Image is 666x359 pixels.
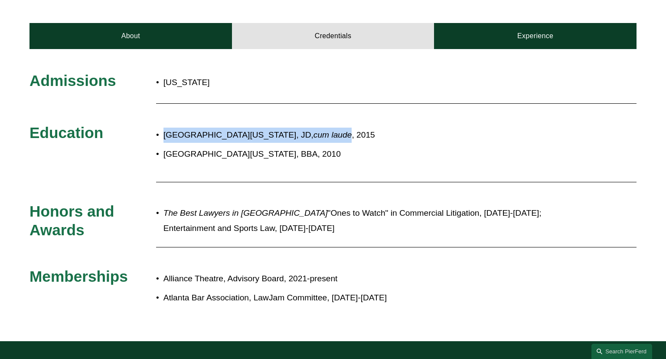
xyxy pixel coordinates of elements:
em: cum laude [313,130,352,139]
p: [US_STATE] [163,75,384,90]
span: Education [29,124,103,141]
p: Atlanta Bar Association, LawJam Committee, [DATE]-[DATE] [163,290,561,306]
em: The Best Lawyers in [GEOGRAPHIC_DATA] [163,208,328,217]
a: Credentials [232,23,434,49]
p: "Ones to Watch" in Commercial Litigation, [DATE]-[DATE]; Entertainment and Sports Law, [DATE]-[DATE] [163,206,561,236]
span: Memberships [29,268,128,285]
a: Experience [434,23,637,49]
a: About [29,23,232,49]
span: Admissions [29,72,116,89]
p: [GEOGRAPHIC_DATA][US_STATE], BBA, 2010 [163,147,561,162]
p: Alliance Theatre, Advisory Board, 2021-present [163,271,561,287]
a: Search this site [591,344,652,359]
p: [GEOGRAPHIC_DATA][US_STATE], JD, , 2015 [163,128,561,143]
span: Honors and Awards [29,203,118,239]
